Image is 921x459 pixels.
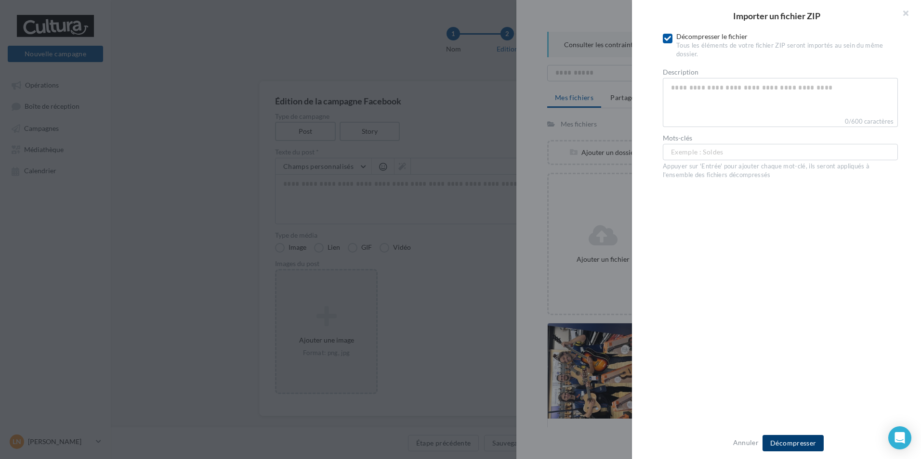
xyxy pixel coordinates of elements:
[729,437,763,448] button: Annuler
[663,162,869,178] span: Appuyer sur 'Entrée' pour ajouter chaque mot-clé, ils seront appliqués à l'ensemble des fichiers ...
[763,435,824,451] button: Décompresser
[663,135,898,141] label: Mots-clés
[676,41,898,59] div: Tous les éléments de votre fichier ZIP seront importés au sein du même dossier.
[663,116,898,127] label: 0/600 caractères
[647,12,906,20] h2: Importer un fichier ZIP
[888,426,911,449] div: Open Intercom Messenger
[676,32,898,59] div: Décompresser le fichier
[663,69,898,76] label: Description
[671,147,724,157] span: Exemple : Soldes
[770,439,816,447] span: Décompresser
